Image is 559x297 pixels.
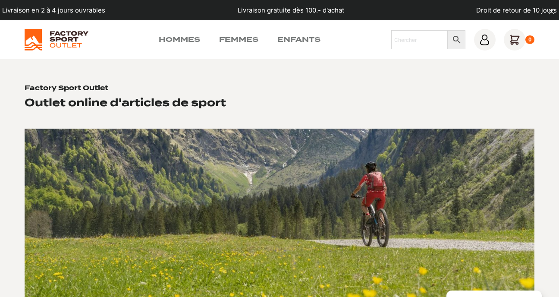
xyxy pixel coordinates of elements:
p: Livraison en 2 à 4 jours ouvrables [2,6,105,15]
img: Factory Sport Outlet [25,29,88,51]
button: dismiss [544,4,559,19]
a: Femmes [219,35,258,45]
a: Hommes [159,35,200,45]
p: Livraison gratuite dès 100.- d'achat [238,6,344,15]
a: Enfants [277,35,320,45]
input: Chercher [391,30,448,49]
div: 0 [525,35,534,44]
h1: Factory Sport Outlet [25,84,108,92]
h2: Outlet online d'articles de sport [25,96,226,110]
p: Droit de retour de 10 jours [476,6,557,15]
